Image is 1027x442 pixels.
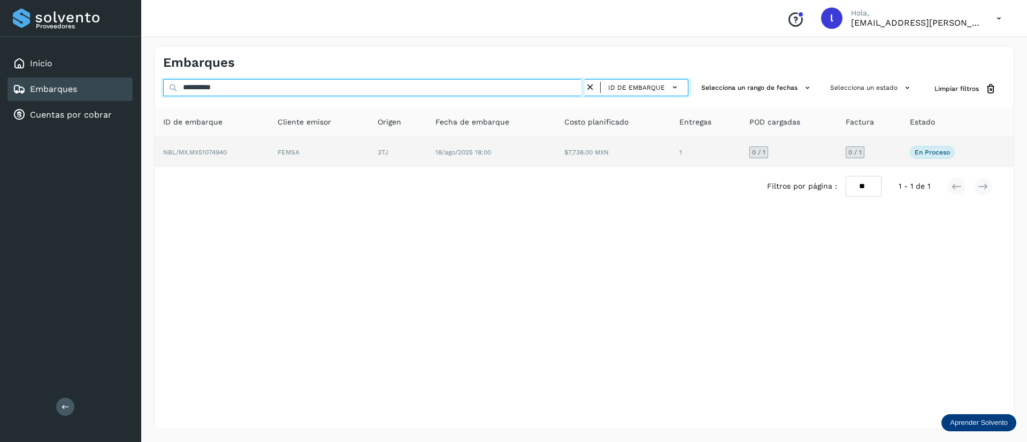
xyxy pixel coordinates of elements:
button: Limpiar filtros [926,79,1005,99]
span: NBL/MX.MX51074940 [163,149,227,156]
div: Cuentas por cobrar [7,103,133,127]
span: Costo planificado [564,117,629,128]
span: Filtros por página : [767,181,837,192]
span: ID de embarque [608,83,665,92]
td: $7,738.00 MXN [556,137,671,167]
span: 0 / 1 [752,149,765,156]
td: 1 [671,137,740,167]
td: 3TJ [369,137,427,167]
p: lauraamalia.castillo@xpertal.com [851,18,979,28]
td: FEMSA [269,137,369,167]
span: Fecha de embarque [435,117,509,128]
a: Embarques [30,84,77,94]
button: ID de embarque [605,80,684,95]
span: Cliente emisor [278,117,331,128]
div: Inicio [7,52,133,75]
p: En proceso [915,149,950,156]
span: Origen [378,117,401,128]
span: 18/ago/2025 18:00 [435,149,491,156]
div: Embarques [7,77,133,101]
button: Selecciona un estado [826,79,917,97]
span: Limpiar filtros [934,84,979,94]
span: Entregas [679,117,711,128]
h4: Embarques [163,55,235,71]
span: 1 - 1 de 1 [899,181,930,192]
span: 0 / 1 [848,149,862,156]
a: Inicio [30,58,52,68]
a: Cuentas por cobrar [30,110,112,120]
span: POD cargadas [749,117,800,128]
p: Proveedores [36,22,128,30]
span: Factura [846,117,874,128]
div: Aprender Solvento [941,414,1016,431]
span: Estado [910,117,935,128]
p: Aprender Solvento [950,418,1008,427]
span: ID de embarque [163,117,223,128]
p: Hola, [851,9,979,18]
button: Selecciona un rango de fechas [697,79,817,97]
